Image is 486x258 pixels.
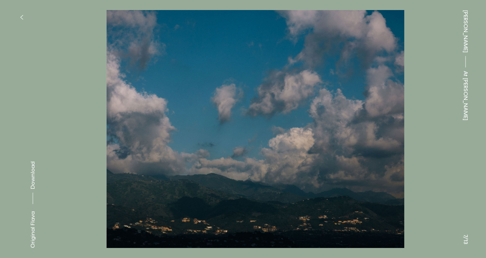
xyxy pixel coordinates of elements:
[461,10,470,53] a: [PERSON_NAME]
[29,162,37,208] button: Download asset
[29,211,37,248] div: Original Flava
[29,162,36,189] span: Download
[461,71,470,120] span: At [PERSON_NAME]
